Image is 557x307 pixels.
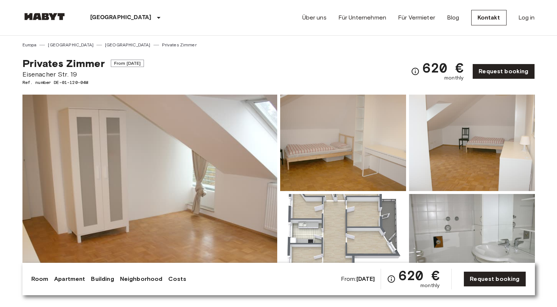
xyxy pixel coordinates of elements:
p: [GEOGRAPHIC_DATA] [90,13,152,22]
a: Kontakt [471,10,507,25]
svg: Check cost overview for full price breakdown. Please note that discounts apply to new joiners onl... [387,275,396,283]
a: [GEOGRAPHIC_DATA] [105,42,151,48]
img: Picture of unit DE-01-120-04M [409,95,535,191]
img: Habyt [22,13,67,20]
a: Blog [447,13,459,22]
a: Request booking [463,271,526,287]
a: Neighborhood [120,275,163,283]
a: Für Unternehmen [338,13,386,22]
a: Über uns [302,13,327,22]
span: monthly [420,282,440,289]
a: Europa [22,42,37,48]
span: Ref. number DE-01-120-04M [22,79,144,86]
a: Room [31,275,49,283]
img: Picture of unit DE-01-120-04M [409,194,535,290]
span: From: [341,275,375,283]
a: Für Vermieter [398,13,435,22]
img: Marketing picture of unit DE-01-120-04M [22,95,277,290]
span: 620 € [399,269,440,282]
a: Costs [168,275,186,283]
a: [GEOGRAPHIC_DATA] [48,42,94,48]
span: 620 € [423,61,463,74]
span: monthly [444,74,463,82]
a: Privates Zimmer [162,42,197,48]
a: Building [91,275,114,283]
a: Log in [518,13,535,22]
span: From [DATE] [111,60,144,67]
a: Request booking [472,64,535,79]
span: Eisenacher Str. 19 [22,70,144,79]
a: Apartment [54,275,85,283]
img: Picture of unit DE-01-120-04M [280,95,406,191]
b: [DATE] [356,275,375,282]
span: Privates Zimmer [22,57,105,70]
svg: Check cost overview for full price breakdown. Please note that discounts apply to new joiners onl... [411,67,420,76]
img: Picture of unit DE-01-120-04M [280,194,406,290]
